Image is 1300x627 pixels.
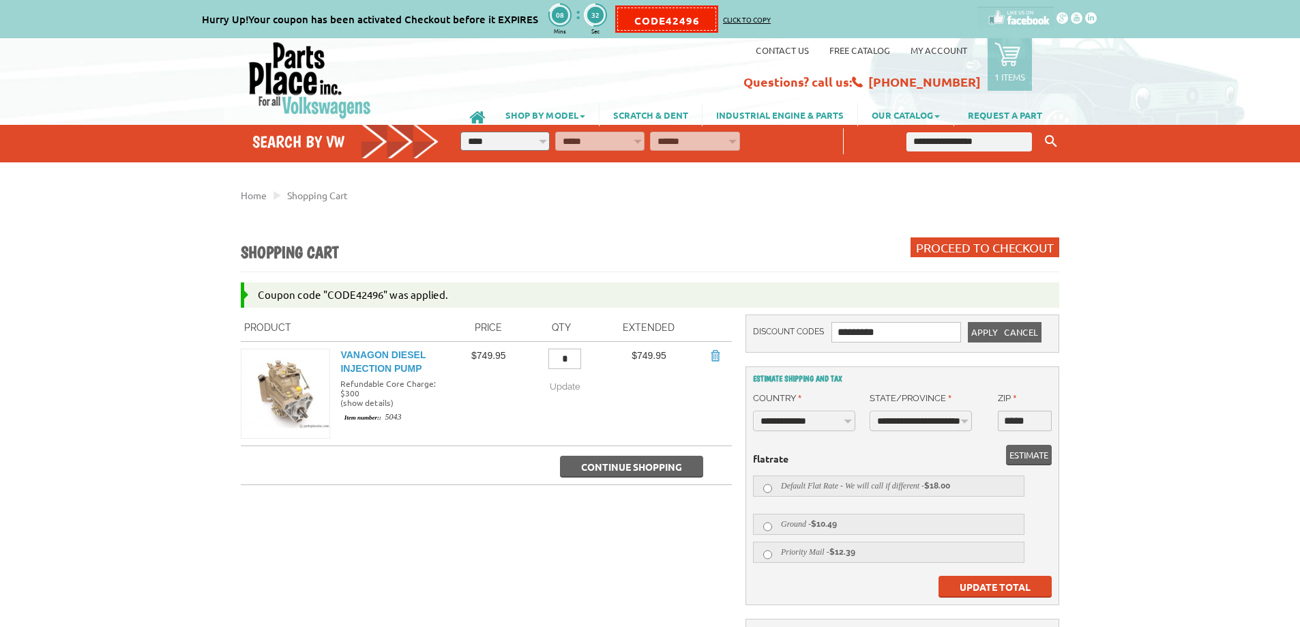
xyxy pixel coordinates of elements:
[829,44,890,56] a: Free Catalog
[241,242,338,264] h1: Shopping Cart
[753,476,1024,497] label: Default Flat Rate - We will call if different -
[632,350,666,361] span: $749.95
[939,576,1052,598] button: Update Total
[252,132,439,151] h4: Search by VW
[340,349,426,374] a: Vanagon Diesel Injection Pump
[340,379,450,407] div: Refundable Core Charge: $300 ( )
[858,103,954,126] a: OUR CATALOG
[471,350,506,361] span: $749.95
[1006,445,1052,465] button: Estimate
[523,315,600,342] th: Qty
[600,315,698,342] th: Extended
[968,322,1001,342] button: Apply
[287,189,348,201] a: Shopping Cart
[753,322,825,342] label: Discount Codes
[829,547,855,557] span: $12.39
[617,8,716,31] div: CODE42496
[994,71,1025,83] p: 1 items
[998,392,1016,405] label: Zip
[248,41,372,119] img: Parts Place Inc!
[916,240,1054,254] span: Proceed to Checkout
[753,542,1024,563] label: Priority Mail -
[753,374,1052,383] h2: Estimate Shipping and Tax
[550,5,570,25] div: 08
[988,38,1032,91] a: 1 items
[340,413,385,422] span: Item number::
[960,581,1031,593] span: Update Total
[258,288,448,301] span: Coupon code "CODE42496" was applied.
[954,103,1056,126] a: REQUEST A PART
[911,44,967,56] a: My Account
[753,452,1052,465] dt: flatrate
[716,14,771,25] p: Click to copy
[753,392,801,405] label: Country
[244,322,291,333] span: Product
[703,103,857,126] a: INDUSTRIAL ENGINE & PARTS
[343,397,391,408] a: show details
[584,27,607,35] div: Sec
[924,481,950,491] span: $18.00
[1004,322,1038,342] span: Cancel
[560,456,703,478] button: Continue Shopping
[708,349,722,362] a: Remove Item
[581,461,682,473] span: Continue Shopping
[585,5,606,25] div: 32
[870,392,951,405] label: State/Province
[971,322,997,342] span: Apply
[492,103,599,126] a: SHOP BY MODEL
[1041,130,1061,153] button: Keyword Search
[1001,322,1042,342] button: Cancel
[241,189,267,201] a: Home
[1009,445,1048,465] span: Estimate
[241,349,329,437] img: Vanagon Diesel Injection Pump
[911,237,1059,257] button: Proceed to Checkout
[548,27,572,35] div: Mins
[756,44,809,56] a: Contact us
[600,103,702,126] a: SCRATCH & DENT
[475,322,502,333] span: Price
[550,381,580,392] span: Update
[340,411,450,423] div: 5043
[811,519,837,529] span: $10.49
[753,514,1024,535] label: Ground -
[977,7,1054,28] img: facebook-custom.png
[202,12,538,27] div: Hurry Up!Your coupon has been activated Checkout before it EXPIRES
